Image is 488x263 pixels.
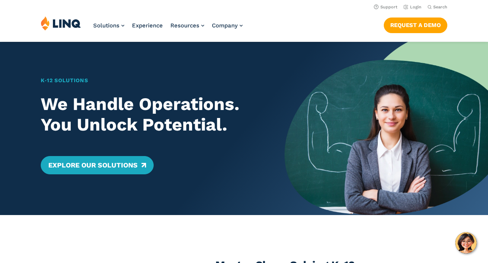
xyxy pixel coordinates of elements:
span: Resources [170,22,199,29]
nav: Primary Navigation [93,16,243,41]
nav: Button Navigation [384,16,447,33]
a: Login [404,5,421,10]
a: Explore Our Solutions [41,156,154,174]
span: Solutions [93,22,119,29]
a: Experience [132,22,163,29]
a: Resources [170,22,204,29]
a: Support [374,5,397,10]
span: Company [212,22,238,29]
button: Open Search Bar [428,4,447,10]
img: LINQ | K‑12 Software [41,16,81,30]
a: Solutions [93,22,124,29]
a: Request a Demo [384,18,447,33]
button: Hello, have a question? Let’s chat. [455,232,477,253]
a: Company [212,22,243,29]
h1: K‑12 Solutions [41,77,265,84]
img: Home Banner [285,42,488,215]
h2: We Handle Operations. You Unlock Potential. [41,94,265,135]
span: Search [433,5,447,10]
